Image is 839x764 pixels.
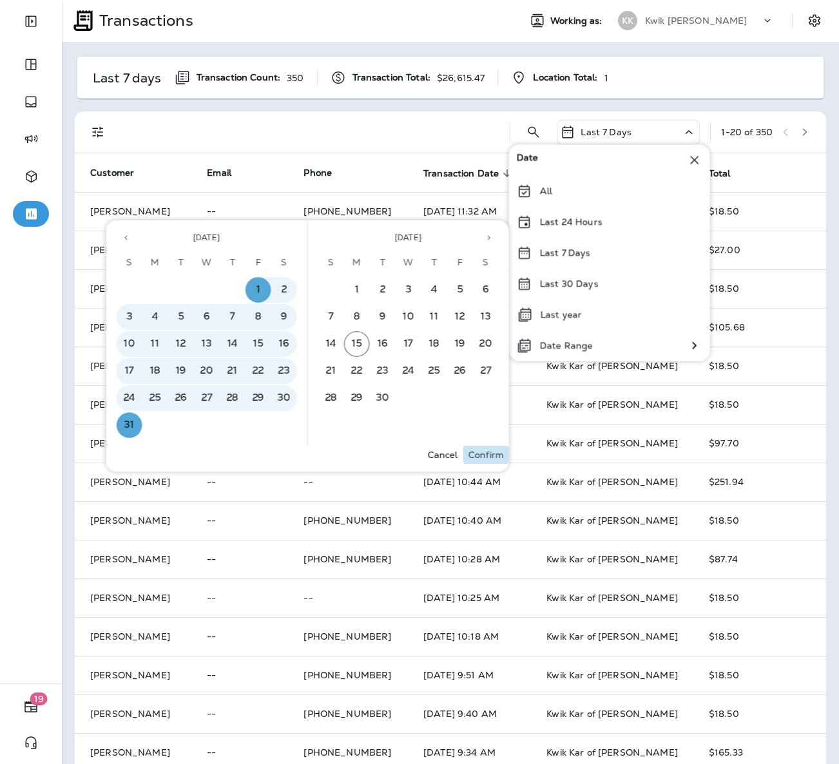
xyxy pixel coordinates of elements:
[540,340,593,350] p: Date Range
[473,304,499,330] button: 13
[479,228,499,247] button: Next month
[370,358,396,384] button: 23
[468,450,504,460] p: Confirm
[271,358,297,384] button: 23
[271,385,297,411] button: 30
[142,385,168,411] button: 25
[803,9,826,32] button: Settings
[421,331,447,357] button: 18
[421,358,447,384] button: 25
[220,331,246,357] button: 14
[397,250,420,276] span: Wednesday
[540,216,603,227] p: Last 24 Hours
[117,331,142,357] button: 10
[448,250,472,276] span: Friday
[396,277,421,303] button: 3
[422,446,463,464] button: Cancel
[318,385,344,411] button: 28
[117,385,142,411] button: 24
[194,304,220,330] button: 6
[246,277,271,303] button: 1
[370,304,396,330] button: 9
[423,250,446,276] span: Thursday
[447,304,473,330] button: 12
[541,309,582,320] p: Last year
[463,446,509,464] button: Confirm
[13,694,49,720] button: 19
[318,331,344,357] button: 14
[473,331,499,357] button: 20
[345,250,369,276] span: Monday
[517,152,539,167] span: Date
[447,358,473,384] button: 26
[421,277,447,303] button: 4
[540,186,552,196] p: All
[540,278,599,289] p: Last 30 Days
[117,412,142,438] button: 31
[395,233,421,243] span: [DATE]
[247,250,270,276] span: Friday
[421,304,447,330] button: 11
[344,304,370,330] button: 8
[220,385,246,411] button: 28
[142,331,168,357] button: 11
[142,358,168,384] button: 18
[370,331,396,357] button: 16
[540,247,591,258] p: Last 7 Days
[144,250,167,276] span: Monday
[195,250,218,276] span: Wednesday
[473,358,499,384] button: 27
[271,331,297,357] button: 16
[118,250,141,276] span: Sunday
[271,277,297,303] button: 2
[344,385,370,411] button: 29
[320,250,343,276] span: Sunday
[220,358,246,384] button: 21
[473,277,499,303] button: 6
[194,331,220,357] button: 13
[370,277,396,303] button: 2
[271,304,297,330] button: 9
[396,331,421,357] button: 17
[344,331,370,357] button: 15
[142,304,168,330] button: 4
[318,304,344,330] button: 7
[117,304,142,330] button: 3
[194,385,220,411] button: 27
[318,358,344,384] button: 21
[396,358,421,384] button: 24
[168,331,194,357] button: 12
[344,358,370,384] button: 22
[273,250,296,276] span: Saturday
[396,304,421,330] button: 10
[168,358,194,384] button: 19
[618,11,637,30] div: KK
[246,304,271,330] button: 8
[117,228,136,247] button: Previous month
[168,304,194,330] button: 5
[427,450,458,460] p: Cancel
[344,277,370,303] button: 1
[447,277,473,303] button: 5
[169,250,193,276] span: Tuesday
[221,250,244,276] span: Thursday
[246,358,271,384] button: 22
[94,11,193,30] p: Transactions
[447,331,473,357] button: 19
[168,385,194,411] button: 26
[246,331,271,357] button: 15
[30,692,48,705] span: 19
[194,358,220,384] button: 20
[13,8,49,34] button: Expand Sidebar
[193,233,220,243] span: [DATE]
[645,15,747,26] p: Kwik [PERSON_NAME]
[117,358,142,384] button: 17
[474,250,497,276] span: Saturday
[371,250,394,276] span: Tuesday
[550,15,605,26] span: Working as:
[370,385,396,411] button: 30
[246,385,271,411] button: 29
[220,304,246,330] button: 7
